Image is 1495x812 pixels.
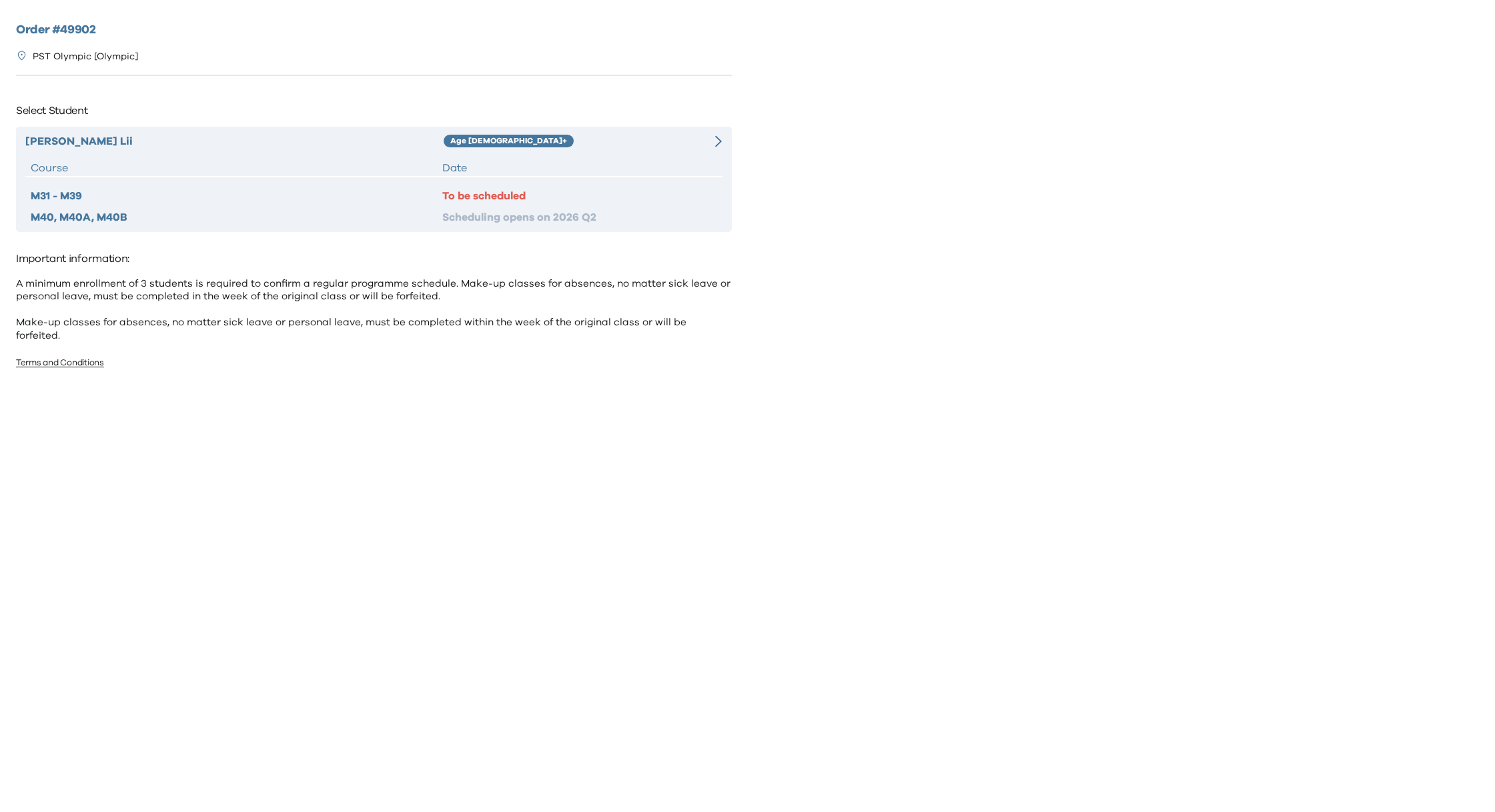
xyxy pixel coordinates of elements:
p: Select Student [16,100,732,121]
div: To be scheduled [442,188,716,204]
div: Course [31,160,442,176]
a: Terms and Conditions [16,359,104,367]
p: PST Olympic [Olympic] [33,50,138,64]
div: M40, M40A, M40B [31,209,442,225]
div: Date [442,160,716,176]
div: M31 - M39 [31,188,442,204]
p: A minimum enrollment of 3 students is required to confirm a regular programme schedule. Make-up c... [16,277,732,343]
div: Age [DEMOGRAPHIC_DATA]+ [444,135,574,148]
h2: Order # 49902 [16,21,732,39]
div: [PERSON_NAME] Lii [25,133,444,149]
p: Important information: [16,248,732,269]
div: Scheduling opens on 2026 Q2 [442,209,716,225]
